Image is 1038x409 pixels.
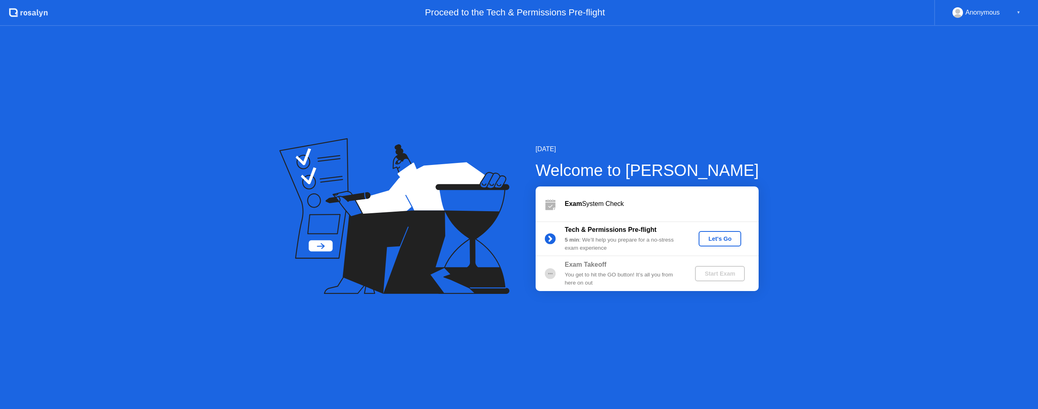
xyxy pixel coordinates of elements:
div: Welcome to [PERSON_NAME] [536,158,759,182]
b: Tech & Permissions Pre-flight [565,226,656,233]
b: Exam Takeoff [565,261,607,268]
div: System Check [565,199,759,209]
div: Let's Go [702,236,738,242]
button: Let's Go [699,231,741,246]
div: Anonymous [965,7,1000,18]
b: Exam [565,200,582,207]
div: : We’ll help you prepare for a no-stress exam experience [565,236,682,253]
div: You get to hit the GO button! It’s all you from here on out [565,271,682,287]
button: Start Exam [695,266,745,281]
div: Start Exam [698,270,742,277]
div: [DATE] [536,144,759,154]
b: 5 min [565,237,579,243]
div: ▼ [1017,7,1021,18]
